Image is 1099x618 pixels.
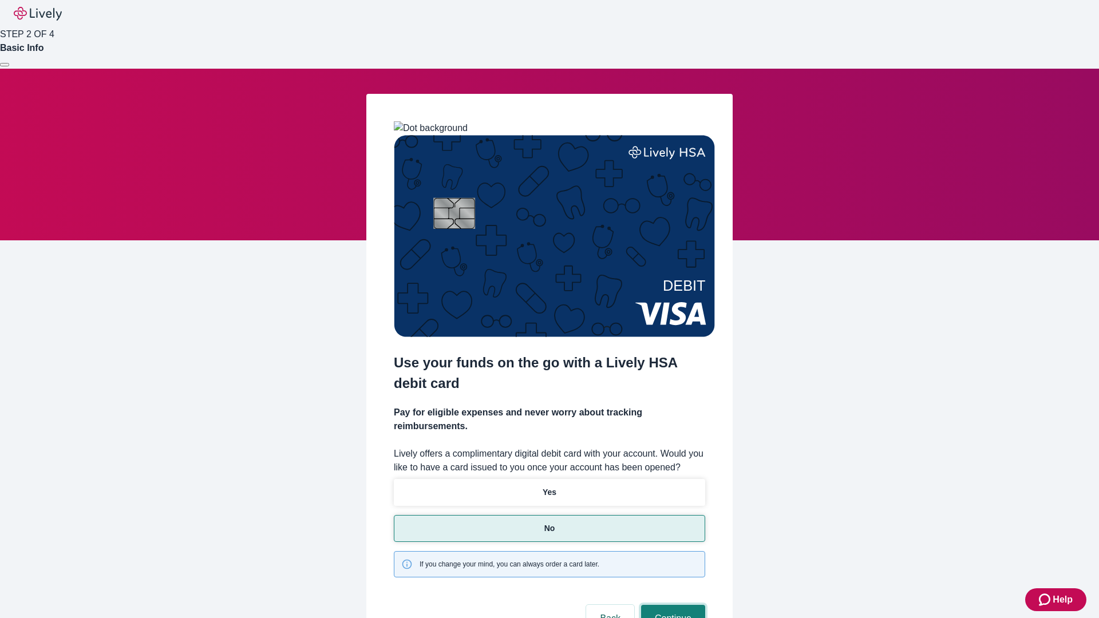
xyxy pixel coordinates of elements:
button: Yes [394,479,705,506]
button: No [394,515,705,542]
h4: Pay for eligible expenses and never worry about tracking reimbursements. [394,406,705,433]
label: Lively offers a complimentary digital debit card with your account. Would you like to have a card... [394,447,705,474]
img: Dot background [394,121,468,135]
span: If you change your mind, you can always order a card later. [420,559,599,569]
h2: Use your funds on the go with a Lively HSA debit card [394,352,705,394]
svg: Zendesk support icon [1039,593,1053,607]
img: Lively [14,7,62,21]
p: No [544,522,555,534]
button: Zendesk support iconHelp [1025,588,1086,611]
img: Debit card [394,135,715,337]
span: Help [1053,593,1073,607]
p: Yes [543,486,556,498]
